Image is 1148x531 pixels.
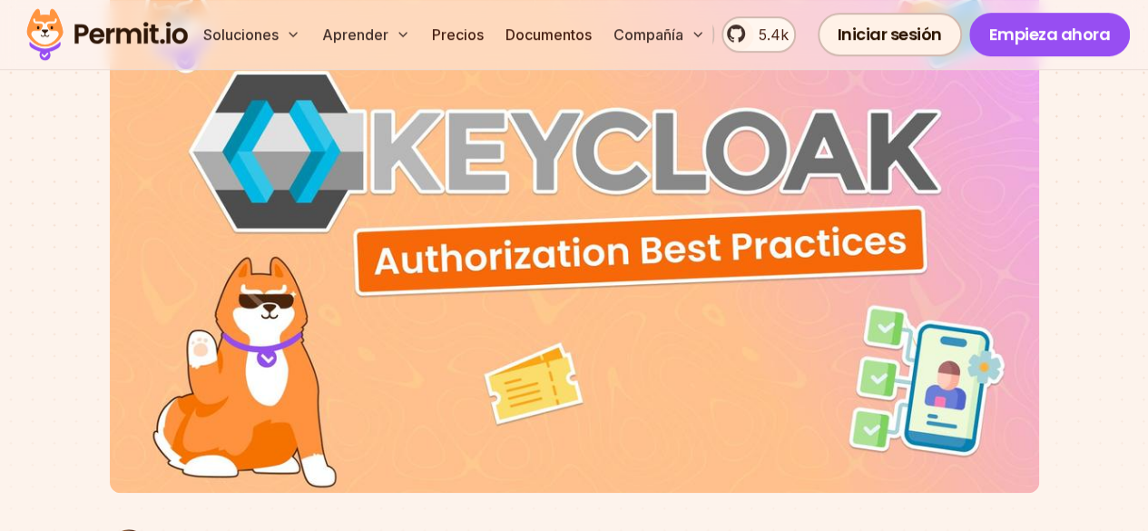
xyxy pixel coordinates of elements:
[203,25,279,44] font: Soluciones
[758,25,788,44] font: 5.4k
[196,16,308,53] button: Soluciones
[425,16,491,53] a: Precios
[322,25,388,44] font: Aprender
[505,25,592,44] font: Documentos
[613,25,683,44] font: Compañía
[838,23,942,45] font: Iniciar sesión
[432,25,484,44] font: Precios
[989,23,1111,45] font: Empieza ahora
[721,16,795,53] a: 5.4k
[498,16,599,53] a: Documentos
[818,13,962,56] a: Iniciar sesión
[606,16,712,53] button: Compañía
[18,4,196,65] img: Logotipo del permiso
[315,16,417,53] button: Aprender
[969,13,1131,56] a: Empieza ahora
